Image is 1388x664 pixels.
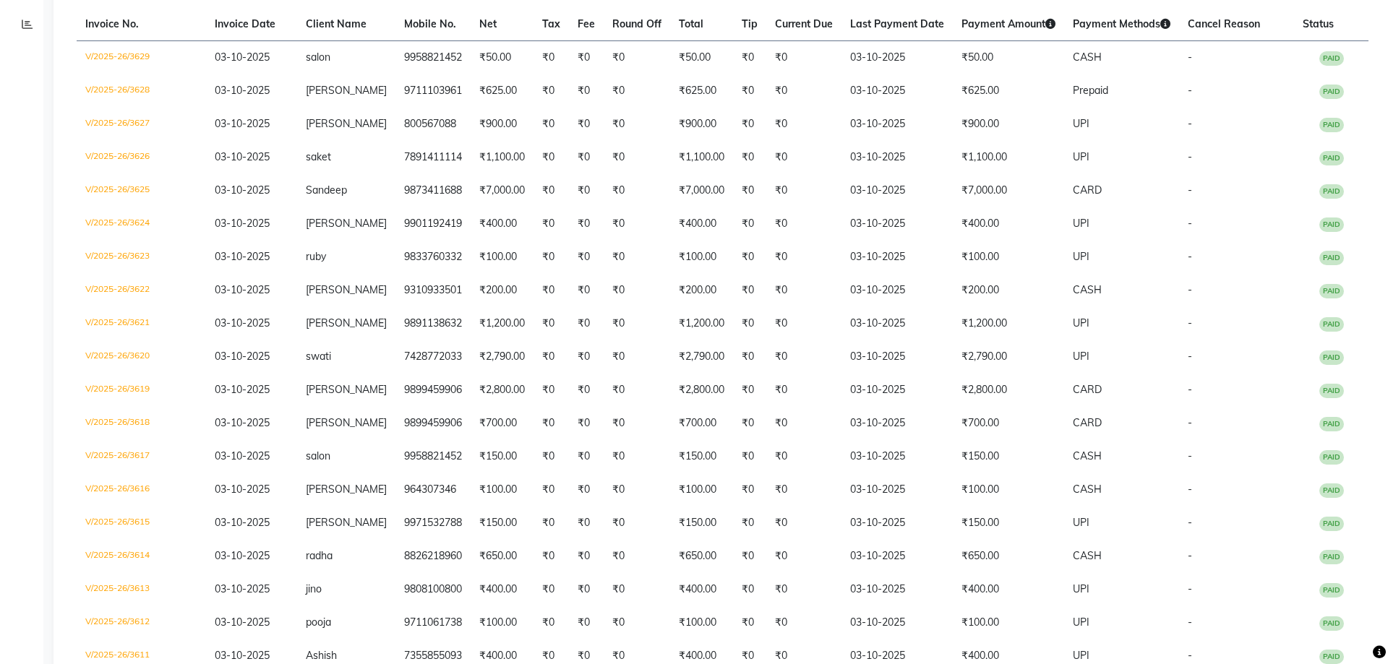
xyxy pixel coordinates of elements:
[534,74,569,108] td: ₹0
[670,207,733,241] td: ₹400.00
[953,141,1064,174] td: ₹1,100.00
[841,207,953,241] td: 03-10-2025
[306,383,387,396] span: [PERSON_NAME]
[841,307,953,340] td: 03-10-2025
[1073,283,1102,296] span: CASH
[604,241,670,274] td: ₹0
[77,340,206,374] td: V/2025-26/3620
[766,241,841,274] td: ₹0
[471,108,534,141] td: ₹900.00
[77,407,206,440] td: V/2025-26/3618
[1073,516,1089,529] span: UPI
[953,473,1064,506] td: ₹100.00
[215,383,270,396] span: 03-10-2025
[841,473,953,506] td: 03-10-2025
[306,449,330,462] span: salon
[471,573,534,606] td: ₹400.00
[1073,184,1102,197] span: CARD
[1319,550,1344,564] span: PAID
[569,141,604,174] td: ₹0
[766,207,841,241] td: ₹0
[471,473,534,506] td: ₹100.00
[77,74,206,108] td: V/2025-26/3628
[604,274,670,307] td: ₹0
[775,17,833,30] span: Current Due
[1319,151,1344,165] span: PAID
[534,207,569,241] td: ₹0
[766,506,841,540] td: ₹0
[395,440,471,473] td: 9958821452
[766,540,841,573] td: ₹0
[215,483,270,496] span: 03-10-2025
[215,150,270,163] span: 03-10-2025
[395,473,471,506] td: 964307346
[1188,17,1260,30] span: Cancel Reason
[1188,184,1192,197] span: -
[306,17,367,30] span: Client Name
[395,606,471,639] td: 9711061738
[471,374,534,407] td: ₹2,800.00
[306,184,347,197] span: Sandeep
[670,506,733,540] td: ₹150.00
[1073,483,1102,496] span: CASH
[604,108,670,141] td: ₹0
[1303,17,1334,30] span: Status
[215,316,270,329] span: 03-10-2025
[569,41,604,75] td: ₹0
[733,540,766,573] td: ₹0
[953,407,1064,440] td: ₹700.00
[604,573,670,606] td: ₹0
[670,241,733,274] td: ₹100.00
[569,407,604,440] td: ₹0
[395,41,471,75] td: 9958821452
[306,549,333,562] span: radha
[733,374,766,407] td: ₹0
[215,84,270,97] span: 03-10-2025
[841,540,953,573] td: 03-10-2025
[471,274,534,307] td: ₹200.00
[604,340,670,374] td: ₹0
[1073,316,1089,329] span: UPI
[1319,583,1344,598] span: PAID
[215,616,270,629] span: 03-10-2025
[569,108,604,141] td: ₹0
[534,407,569,440] td: ₹0
[77,41,206,75] td: V/2025-26/3629
[670,274,733,307] td: ₹200.00
[841,573,953,606] td: 03-10-2025
[841,41,953,75] td: 03-10-2025
[953,573,1064,606] td: ₹400.00
[670,473,733,506] td: ₹100.00
[306,150,331,163] span: saket
[306,416,387,429] span: [PERSON_NAME]
[306,483,387,496] span: [PERSON_NAME]
[742,17,758,30] span: Tip
[1073,217,1089,230] span: UPI
[471,74,534,108] td: ₹625.00
[534,141,569,174] td: ₹0
[841,174,953,207] td: 03-10-2025
[1073,549,1102,562] span: CASH
[306,51,330,64] span: salon
[841,141,953,174] td: 03-10-2025
[612,17,661,30] span: Round Off
[1319,350,1344,365] span: PAID
[953,74,1064,108] td: ₹625.00
[534,274,569,307] td: ₹0
[1188,582,1192,595] span: -
[766,606,841,639] td: ₹0
[215,549,270,562] span: 03-10-2025
[1188,383,1192,396] span: -
[670,606,733,639] td: ₹100.00
[604,207,670,241] td: ₹0
[1319,85,1344,99] span: PAID
[841,108,953,141] td: 03-10-2025
[1073,150,1089,163] span: UPI
[1319,417,1344,431] span: PAID
[534,473,569,506] td: ₹0
[733,74,766,108] td: ₹0
[733,141,766,174] td: ₹0
[215,350,270,363] span: 03-10-2025
[1319,118,1344,132] span: PAID
[766,174,841,207] td: ₹0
